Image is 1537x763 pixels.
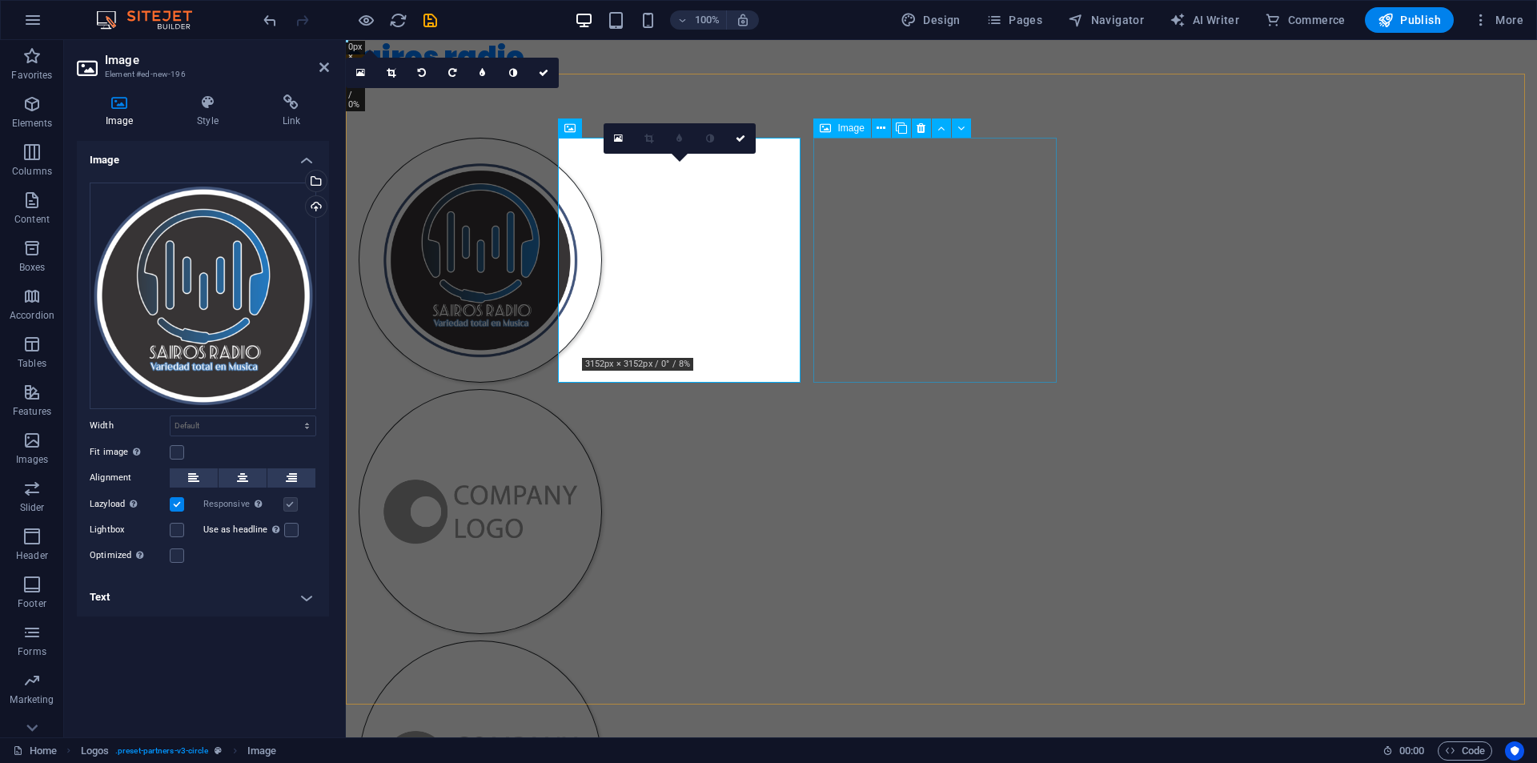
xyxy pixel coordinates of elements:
a: Greyscale [498,58,528,88]
label: Use as headline [203,520,284,540]
a: Blur [468,58,498,88]
span: Design [901,12,961,28]
nav: breadcrumb [81,741,277,761]
i: Save (Ctrl+S) [421,11,439,30]
span: Code [1445,741,1485,761]
span: Click to select. Double-click to edit [247,741,276,761]
p: Marketing [10,693,54,706]
i: On resize automatically adjust zoom level to fit chosen device. [736,13,750,27]
button: Commerce [1258,7,1352,33]
p: Favorites [11,69,52,82]
p: Slider [20,501,45,514]
h4: Style [168,94,253,128]
p: Header [16,549,48,562]
p: Features [13,405,51,418]
div: Design (Ctrl+Alt+Y) [894,7,967,33]
h2: Image [105,53,329,67]
p: Columns [12,165,52,178]
label: Optimized [90,546,170,565]
span: More [1473,12,1523,28]
label: Width [90,421,170,430]
h4: Image [77,94,168,128]
button: reload [388,10,407,30]
p: Tables [18,357,46,370]
h4: Image [77,141,329,170]
a: Confirm ( Ctrl ⏎ ) [528,58,559,88]
label: Lazyload [90,495,170,514]
a: Select files from the file manager, stock photos, or upload file(s) [604,123,634,154]
button: More [1467,7,1530,33]
a: Greyscale [695,123,725,154]
button: save [420,10,439,30]
a: Select files from the file manager, stock photos, or upload file(s) [346,58,376,88]
button: 100% [670,10,727,30]
span: Commerce [1265,12,1346,28]
p: Footer [18,597,46,610]
label: Lightbox [90,520,170,540]
span: Image [837,123,864,133]
label: Responsive [203,495,283,514]
p: Elements [12,117,53,130]
h4: Link [254,94,329,128]
button: AI Writer [1163,7,1246,33]
a: Rotate right 90° [437,58,468,88]
img: Editor Logo [92,10,212,30]
i: Undo: Change image (Ctrl+Z) [261,11,279,30]
button: undo [260,10,279,30]
span: 00 00 [1399,741,1424,761]
span: Click to select. Double-click to edit [81,741,109,761]
a: Blur [664,123,695,154]
span: AI Writer [1170,12,1239,28]
label: Fit image [90,443,170,462]
h4: Text [77,578,329,616]
p: Forms [18,645,46,658]
h6: 100% [694,10,720,30]
p: Boxes [19,261,46,274]
button: Code [1438,741,1492,761]
button: Navigator [1061,7,1150,33]
p: Accordion [10,309,54,322]
div: logo2024sairosradiocrcularpng-Rh0-5hnYaDvyFXIiejqBag.png [90,183,316,409]
span: : [1411,745,1413,757]
label: Alignment [90,468,170,488]
h6: Session time [1382,741,1425,761]
span: Navigator [1068,12,1144,28]
a: Click to cancel selection. Double-click to open Pages [13,741,57,761]
span: Pages [986,12,1042,28]
a: Crop mode [376,58,407,88]
a: Confirm ( Ctrl ⏎ ) [725,123,756,154]
a: Crop mode [634,123,664,154]
span: Publish [1378,12,1441,28]
a: Rotate left 90° [407,58,437,88]
span: . preset-partners-v3-circle [115,741,208,761]
i: This element is a customizable preset [215,746,222,755]
p: Content [14,213,50,226]
i: Reload page [389,11,407,30]
button: Publish [1365,7,1454,33]
button: Design [894,7,967,33]
p: Images [16,453,49,466]
button: Pages [980,7,1049,33]
h3: Element #ed-new-196 [105,67,297,82]
button: Usercentrics [1505,741,1524,761]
